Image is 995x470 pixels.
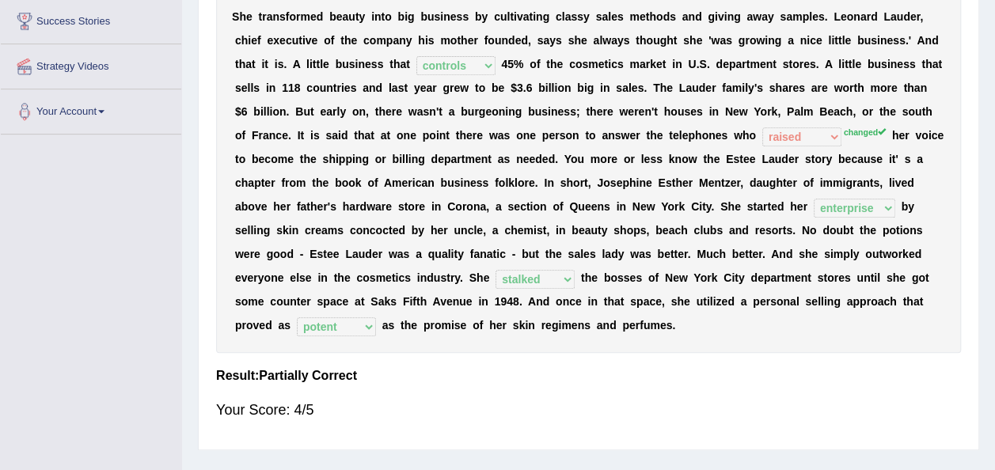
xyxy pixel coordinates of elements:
[329,10,336,23] b: b
[695,10,702,23] b: d
[624,34,630,47] b: s
[549,34,556,47] b: y
[596,10,602,23] b: s
[917,34,925,47] b: A
[818,10,825,23] b: s
[720,34,726,47] b: a
[371,10,374,23] b: i
[581,34,587,47] b: e
[258,10,262,23] b: t
[750,34,757,47] b: o
[575,58,583,70] b: o
[906,34,909,47] b: .
[475,10,482,23] b: b
[877,34,880,47] b: i
[501,34,508,47] b: n
[389,58,393,70] b: t
[571,10,577,23] b: s
[640,58,646,70] b: a
[261,58,264,70] b: i
[536,10,543,23] b: n
[239,10,246,23] b: h
[533,10,536,23] b: i
[699,58,706,70] b: S
[359,10,365,23] b: y
[340,34,344,47] b: t
[393,34,399,47] b: a
[462,10,469,23] b: s
[262,10,266,23] b: r
[529,10,533,23] b: t
[546,58,550,70] b: t
[938,58,942,70] b: t
[349,58,355,70] b: s
[810,58,816,70] b: s
[761,10,768,23] b: a
[838,58,841,70] b: l
[750,58,759,70] b: m
[868,58,875,70] b: b
[602,34,611,47] b: w
[602,10,608,23] b: a
[916,10,920,23] b: r
[235,81,241,94] b: s
[300,10,310,23] b: m
[715,10,718,23] b: i
[537,58,541,70] b: f
[903,10,910,23] b: d
[510,10,514,23] b: t
[370,34,377,47] b: o
[746,58,750,70] b: t
[824,10,827,23] b: .
[855,58,861,70] b: e
[537,34,543,47] b: s
[756,34,765,47] b: w
[257,34,261,47] b: f
[440,34,450,47] b: m
[593,34,599,47] b: a
[726,34,732,47] b: s
[739,34,746,47] b: g
[773,58,777,70] b: t
[235,34,241,47] b: c
[799,58,803,70] b: r
[910,10,917,23] b: e
[834,34,838,47] b: t
[683,34,689,47] b: s
[434,10,440,23] b: s
[611,58,617,70] b: c
[556,58,563,70] b: e
[313,58,317,70] b: t
[816,34,822,47] b: e
[807,34,810,47] b: i
[608,58,611,70] b: i
[646,34,653,47] b: o
[310,58,313,70] b: i
[646,58,650,70] b: r
[874,58,881,70] b: u
[599,34,602,47] b: l
[1,44,181,84] a: Strategy Videos
[675,58,682,70] b: n
[782,58,788,70] b: s
[457,34,461,47] b: t
[293,58,301,70] b: A
[925,58,932,70] b: h
[310,10,317,23] b: e
[745,34,749,47] b: r
[617,58,624,70] b: s
[674,34,678,47] b: t
[279,10,286,23] b: s
[312,34,318,47] b: e
[292,34,299,47] b: u
[406,34,412,47] b: y
[267,10,273,23] b: a
[443,10,450,23] b: n
[803,58,810,70] b: e
[909,34,911,47] b: '
[682,10,689,23] b: a
[871,10,878,23] b: d
[880,34,887,47] b: n
[397,10,404,23] b: b
[718,10,724,23] b: v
